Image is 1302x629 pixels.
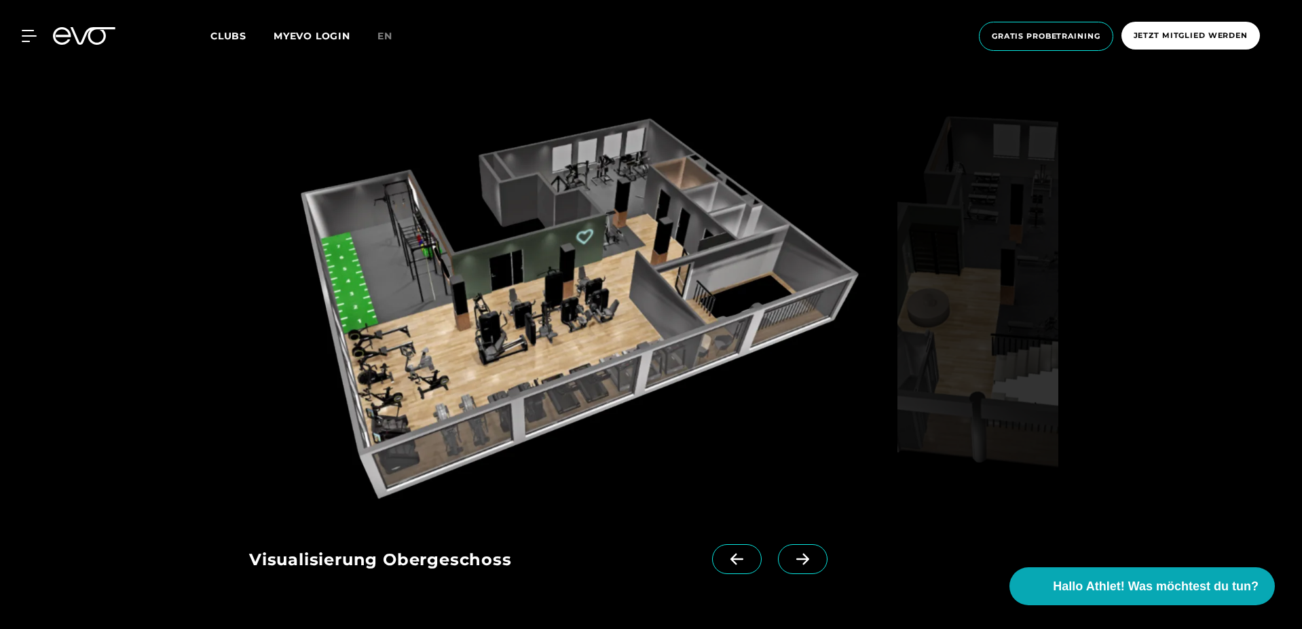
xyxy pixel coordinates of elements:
[377,30,392,42] span: en
[975,22,1117,51] a: Gratis Probetraining
[992,31,1100,42] span: Gratis Probetraining
[249,94,892,512] img: evofitness
[1009,567,1275,605] button: Hallo Athlet! Was möchtest du tun?
[1134,30,1248,41] span: Jetzt Mitglied werden
[210,29,274,42] a: Clubs
[377,28,409,44] a: en
[274,30,350,42] a: MYEVO LOGIN
[210,30,246,42] span: Clubs
[897,94,1058,512] img: evofitness
[1053,577,1259,596] span: Hallo Athlet! Was möchtest du tun?
[1117,22,1264,51] a: Jetzt Mitglied werden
